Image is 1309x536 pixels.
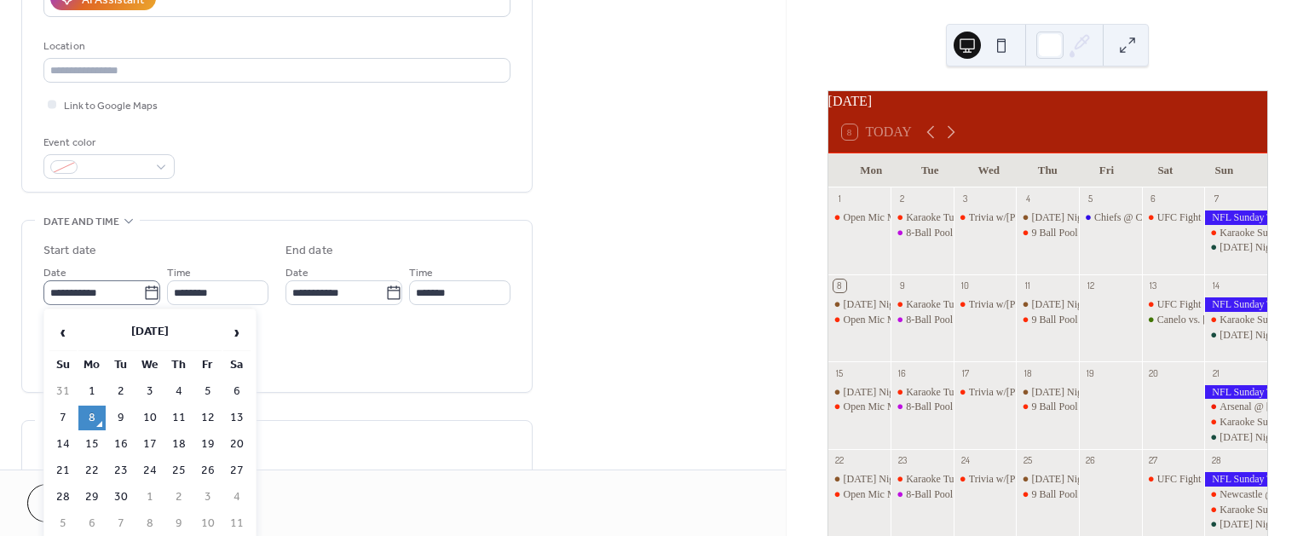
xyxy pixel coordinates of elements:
[1021,366,1034,379] div: 18
[1016,210,1079,225] div: Thursday Night Football
[1204,313,1267,327] div: Karaoke Sundays!
[78,485,106,510] td: 29
[1147,193,1160,205] div: 6
[891,210,954,225] div: Karaoke Tuesdays
[844,487,929,502] div: Open Mic Mondays!
[891,226,954,240] div: 8-Ball Pool w/Linda
[1016,400,1079,414] div: 9 Ball Pool w/Linda
[136,353,164,378] th: We
[1195,153,1254,187] div: Sun
[49,379,77,404] td: 31
[1018,153,1077,187] div: Thu
[828,210,891,225] div: Open Mic Mondays!
[959,193,972,205] div: 3
[1031,313,1171,327] div: 9 Ball Pool w/[PERSON_NAME]
[223,379,251,404] td: 6
[891,472,954,487] div: Karaoke Tuesdays
[107,485,135,510] td: 30
[136,485,164,510] td: 1
[1021,193,1034,205] div: 4
[1031,226,1171,240] div: 9 Ball Pool w/[PERSON_NAME]
[1031,487,1171,502] div: 9 Ball Pool w/[PERSON_NAME]
[1204,430,1267,445] div: Sunday Night Football
[891,400,954,414] div: 8-Ball Pool w/Linda
[50,315,76,349] span: ‹
[954,210,1017,225] div: Trivia w/Trevor
[1084,454,1097,467] div: 26
[891,385,954,400] div: Karaoke Tuesdays
[107,458,135,483] td: 23
[1142,210,1205,225] div: UFC Fight Night : Imavov vs. Borralho
[1142,472,1205,487] div: UFC Fight Night Ulberg vs. Reyes
[891,487,954,502] div: 8-Ball Pool w/Linda
[78,379,106,404] td: 1
[1204,517,1267,532] div: Sunday Night Football
[1157,313,1284,327] div: Canelo vs. [PERSON_NAME]
[960,153,1018,187] div: Wed
[1031,400,1171,414] div: 9 Ball Pool w/[PERSON_NAME]
[1204,240,1267,255] div: Sunday Night Football
[828,385,891,400] div: Monday Night Football
[906,297,981,312] div: Karaoke Tuesdays
[1084,366,1097,379] div: 19
[891,297,954,312] div: Karaoke Tuesdays
[136,511,164,536] td: 8
[223,406,251,430] td: 13
[844,297,939,312] div: [DATE] Night Football
[43,264,66,282] span: Date
[1204,328,1267,343] div: Sunday Night Football
[165,511,193,536] td: 9
[954,472,1017,487] div: Trivia w/Trevor
[1147,280,1160,292] div: 13
[1220,503,1295,517] div: Karaoke Sundays!
[844,210,929,225] div: Open Mic Mondays!
[828,487,891,502] div: Open Mic Mondays!
[49,353,77,378] th: Su
[844,313,929,327] div: Open Mic Mondays!
[1142,297,1205,312] div: UFC Fight Night: Lopes vs. Silva
[1204,400,1267,414] div: Arsenal @ Man City
[43,242,96,260] div: Start date
[1204,503,1267,517] div: Karaoke Sundays!
[107,511,135,536] td: 7
[906,472,981,487] div: Karaoke Tuesdays
[107,353,135,378] th: Tu
[194,485,222,510] td: 3
[43,134,171,152] div: Event color
[49,485,77,510] td: 28
[1209,454,1222,467] div: 28
[1220,226,1295,240] div: Karaoke Sundays!
[906,400,1047,414] div: 8-Ball Pool w/[PERSON_NAME]
[1077,153,1136,187] div: Fri
[896,193,908,205] div: 2
[1220,415,1295,429] div: Karaoke Sundays!
[969,297,1087,312] div: Trivia w/[PERSON_NAME]
[165,432,193,457] td: 18
[1220,313,1295,327] div: Karaoke Sundays!
[223,458,251,483] td: 27
[107,379,135,404] td: 2
[959,454,972,467] div: 24
[165,458,193,483] td: 25
[165,379,193,404] td: 4
[906,313,1047,327] div: 8-Ball Pool w/[PERSON_NAME]
[1016,487,1079,502] div: 9 Ball Pool w/Linda
[1079,210,1142,225] div: Chiefs @ Chargers
[1094,210,1172,225] div: Chiefs @ Chargers
[165,485,193,510] td: 2
[78,432,106,457] td: 15
[43,213,119,231] span: Date and time
[1209,366,1222,379] div: 21
[223,485,251,510] td: 4
[27,484,132,522] button: Cancel
[1204,210,1267,225] div: NFL Sunday Ticket - All Games, All Day
[969,472,1087,487] div: Trivia w/[PERSON_NAME]
[194,458,222,483] td: 26
[1031,472,1127,487] div: [DATE] Night Football
[906,226,1047,240] div: 8-Ball Pool w/[PERSON_NAME]
[78,353,106,378] th: Mo
[1204,226,1267,240] div: Karaoke Sundays!
[194,379,222,404] td: 5
[969,210,1087,225] div: Trivia w/[PERSON_NAME]
[969,385,1087,400] div: Trivia w/[PERSON_NAME]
